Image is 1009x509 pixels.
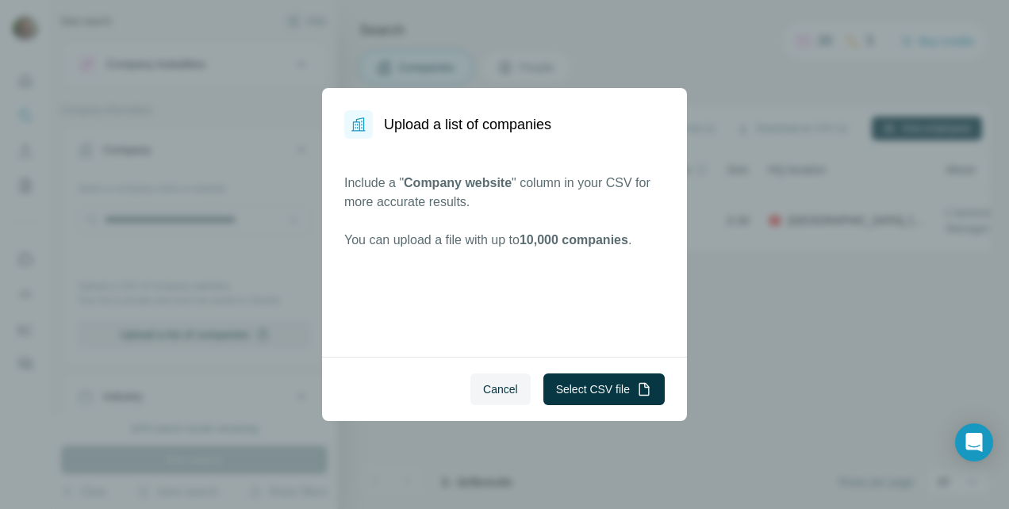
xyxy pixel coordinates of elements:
button: Cancel [470,373,531,405]
p: You can upload a file with up to . [344,231,665,250]
p: Include a " " column in your CSV for more accurate results. [344,174,665,212]
button: Select CSV file [543,373,665,405]
span: 10,000 companies [520,233,628,247]
h1: Upload a list of companies [384,113,551,136]
span: Company website [404,176,512,189]
span: Cancel [483,381,518,397]
div: Open Intercom Messenger [955,423,993,461]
